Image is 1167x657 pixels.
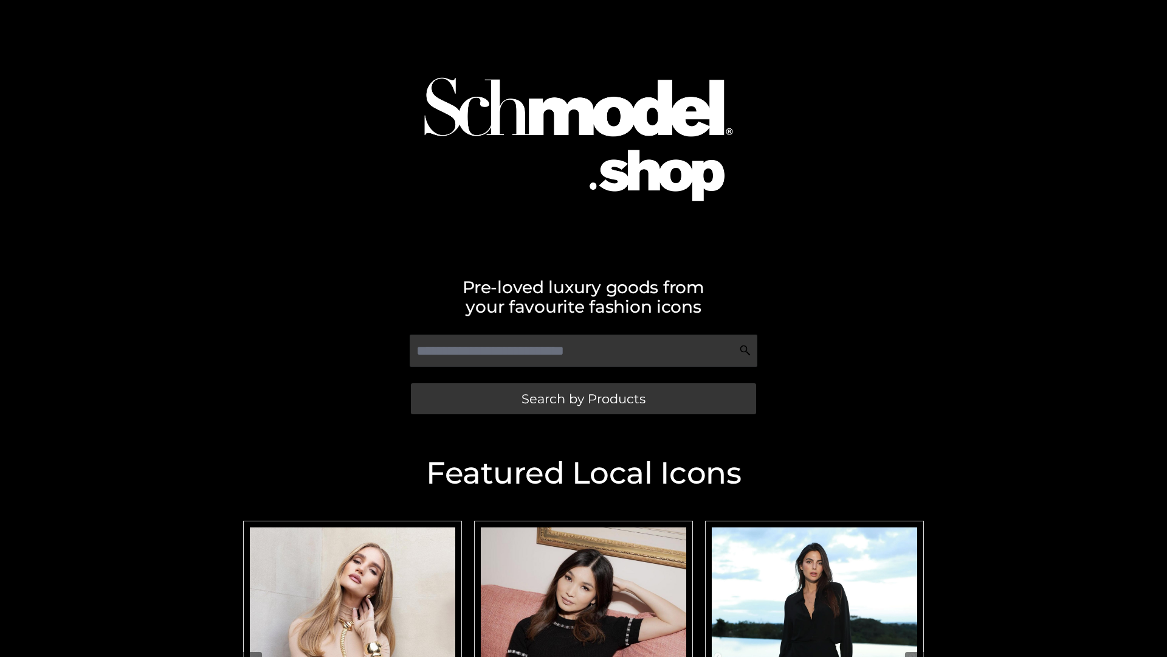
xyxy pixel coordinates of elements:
h2: Featured Local Icons​ [237,458,930,488]
span: Search by Products [522,392,645,405]
h2: Pre-loved luxury goods from your favourite fashion icons [237,277,930,316]
img: Search Icon [739,344,751,356]
a: Search by Products [411,383,756,414]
